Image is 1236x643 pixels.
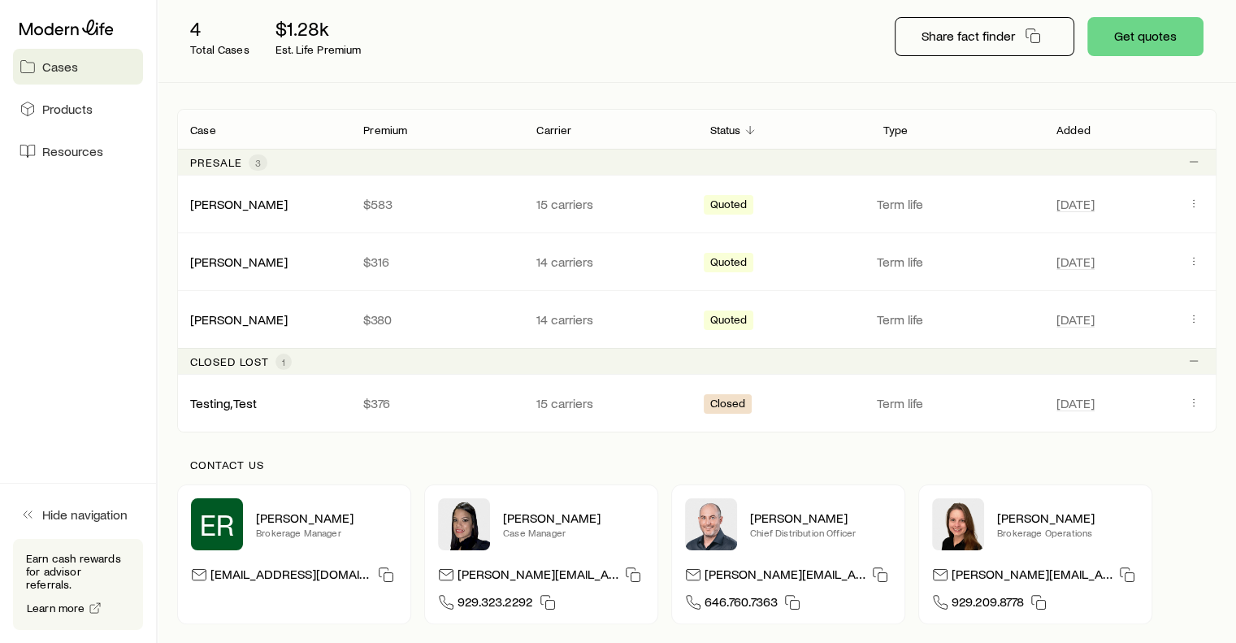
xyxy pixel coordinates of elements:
[1056,196,1095,212] span: [DATE]
[190,311,288,328] div: [PERSON_NAME]
[895,17,1074,56] button: Share fact finder
[710,397,746,414] span: Closed
[190,395,257,412] div: Testing, Test
[190,311,288,327] a: [PERSON_NAME]
[282,355,285,368] span: 1
[710,313,748,330] span: Quoted
[42,101,93,117] span: Products
[13,133,143,169] a: Resources
[42,143,103,159] span: Resources
[190,254,288,269] a: [PERSON_NAME]
[1056,124,1091,137] p: Added
[13,91,143,127] a: Products
[952,593,1024,615] span: 929.209.8778
[190,196,288,211] a: [PERSON_NAME]
[13,49,143,85] a: Cases
[877,196,1037,212] p: Term life
[200,508,234,541] span: ER
[190,124,216,137] p: Case
[503,510,644,526] p: [PERSON_NAME]
[363,395,510,411] p: $376
[1056,311,1095,328] span: [DATE]
[997,510,1138,526] p: [PERSON_NAME]
[363,311,510,328] p: $380
[42,59,78,75] span: Cases
[536,311,683,328] p: 14 carriers
[536,196,683,212] p: 15 carriers
[883,124,909,137] p: Type
[190,17,249,40] p: 4
[275,43,362,56] p: Est. Life Premium
[190,196,288,213] div: [PERSON_NAME]
[190,254,288,271] div: [PERSON_NAME]
[210,566,371,588] p: [EMAIL_ADDRESS][DOMAIN_NAME]
[705,593,778,615] span: 646.760.7363
[710,255,748,272] span: Quoted
[42,506,128,523] span: Hide navigation
[256,526,397,539] p: Brokerage Manager
[363,124,407,137] p: Premium
[190,156,242,169] p: Presale
[705,566,865,588] p: [PERSON_NAME][EMAIL_ADDRESS][DOMAIN_NAME]
[536,124,571,137] p: Carrier
[256,510,397,526] p: [PERSON_NAME]
[536,395,683,411] p: 15 carriers
[458,566,618,588] p: [PERSON_NAME][EMAIL_ADDRESS][DOMAIN_NAME]
[190,458,1203,471] p: Contact us
[438,498,490,550] img: Elana Hasten
[710,124,741,137] p: Status
[952,566,1112,588] p: [PERSON_NAME][EMAIL_ADDRESS][DOMAIN_NAME]
[922,28,1015,44] p: Share fact finder
[363,254,510,270] p: $316
[710,198,748,215] span: Quoted
[750,510,891,526] p: [PERSON_NAME]
[997,526,1138,539] p: Brokerage Operations
[190,355,269,368] p: Closed lost
[1056,395,1095,411] span: [DATE]
[13,497,143,532] button: Hide navigation
[275,17,362,40] p: $1.28k
[363,196,510,212] p: $583
[877,311,1037,328] p: Term life
[27,602,85,614] span: Learn more
[190,395,257,411] a: Testing, Test
[750,526,891,539] p: Chief Distribution Officer
[190,43,249,56] p: Total Cases
[1087,17,1203,56] button: Get quotes
[685,498,737,550] img: Dan Pierson
[932,498,984,550] img: Ellen Wall
[503,526,644,539] p: Case Manager
[458,593,533,615] span: 929.323.2292
[26,552,130,591] p: Earn cash rewards for advisor referrals.
[13,539,143,630] div: Earn cash rewards for advisor referrals.Learn more
[255,156,261,169] span: 3
[877,254,1037,270] p: Term life
[1056,254,1095,270] span: [DATE]
[177,109,1216,432] div: Client cases
[536,254,683,270] p: 14 carriers
[877,395,1037,411] p: Term life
